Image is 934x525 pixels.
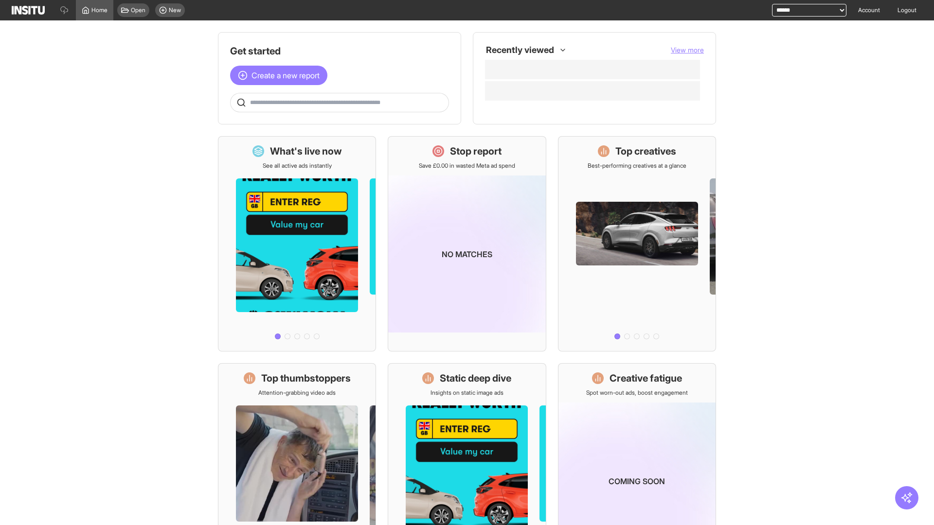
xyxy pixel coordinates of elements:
[230,66,327,85] button: Create a new report
[442,248,492,260] p: No matches
[388,136,546,351] a: Stop reportSave £0.00 in wasted Meta ad spendNo matches
[261,371,351,385] h1: Top thumbstoppers
[270,144,342,158] h1: What's live now
[615,144,676,158] h1: Top creatives
[169,6,181,14] span: New
[671,45,704,55] button: View more
[588,162,686,170] p: Best-performing creatives at a glance
[91,6,108,14] span: Home
[258,389,336,397] p: Attention-grabbing video ads
[251,70,320,81] span: Create a new report
[431,389,503,397] p: Insights on static image ads
[671,46,704,54] span: View more
[12,6,45,15] img: Logo
[218,136,376,351] a: What's live nowSee all active ads instantly
[230,44,449,58] h1: Get started
[450,144,502,158] h1: Stop report
[440,371,511,385] h1: Static deep dive
[558,136,716,351] a: Top creativesBest-performing creatives at a glance
[419,162,515,170] p: Save £0.00 in wasted Meta ad spend
[263,162,332,170] p: See all active ads instantly
[131,6,145,14] span: Open
[388,175,545,332] img: coming-soon-gradient_kfitwp.png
